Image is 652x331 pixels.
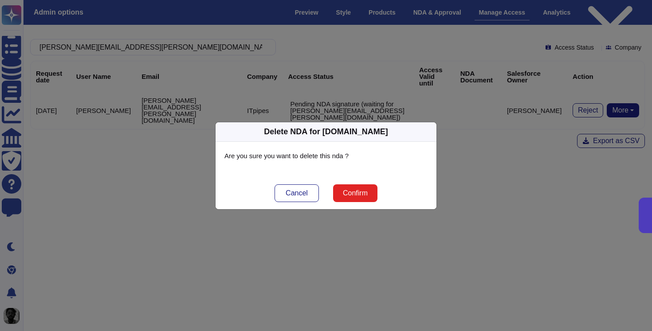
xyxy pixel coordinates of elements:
[343,190,368,197] span: Confirm
[224,151,428,161] p: Are you sure you want to delete this nda ?
[275,184,319,202] button: Cancel
[333,184,377,202] button: Confirm
[286,190,308,197] span: Cancel
[264,126,388,138] div: Delete NDA for [DOMAIN_NAME]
